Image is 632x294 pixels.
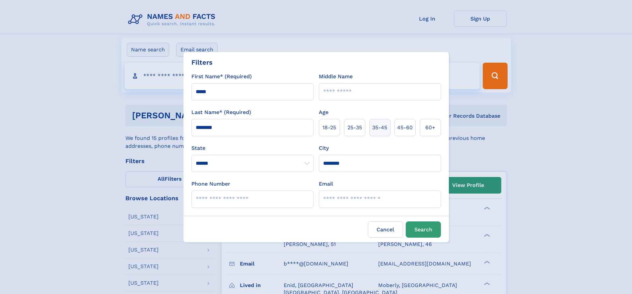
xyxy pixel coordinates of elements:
button: Search [406,221,441,238]
label: Age [319,108,328,116]
label: Phone Number [191,180,230,188]
div: Filters [191,57,213,67]
label: Middle Name [319,73,353,81]
span: 35‑45 [372,124,387,132]
span: 60+ [425,124,435,132]
label: Cancel [368,221,403,238]
label: State [191,144,314,152]
label: First Name* (Required) [191,73,252,81]
span: 18‑25 [322,124,336,132]
label: Last Name* (Required) [191,108,251,116]
span: 25‑35 [347,124,362,132]
label: Email [319,180,333,188]
label: City [319,144,329,152]
span: 45‑60 [397,124,413,132]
